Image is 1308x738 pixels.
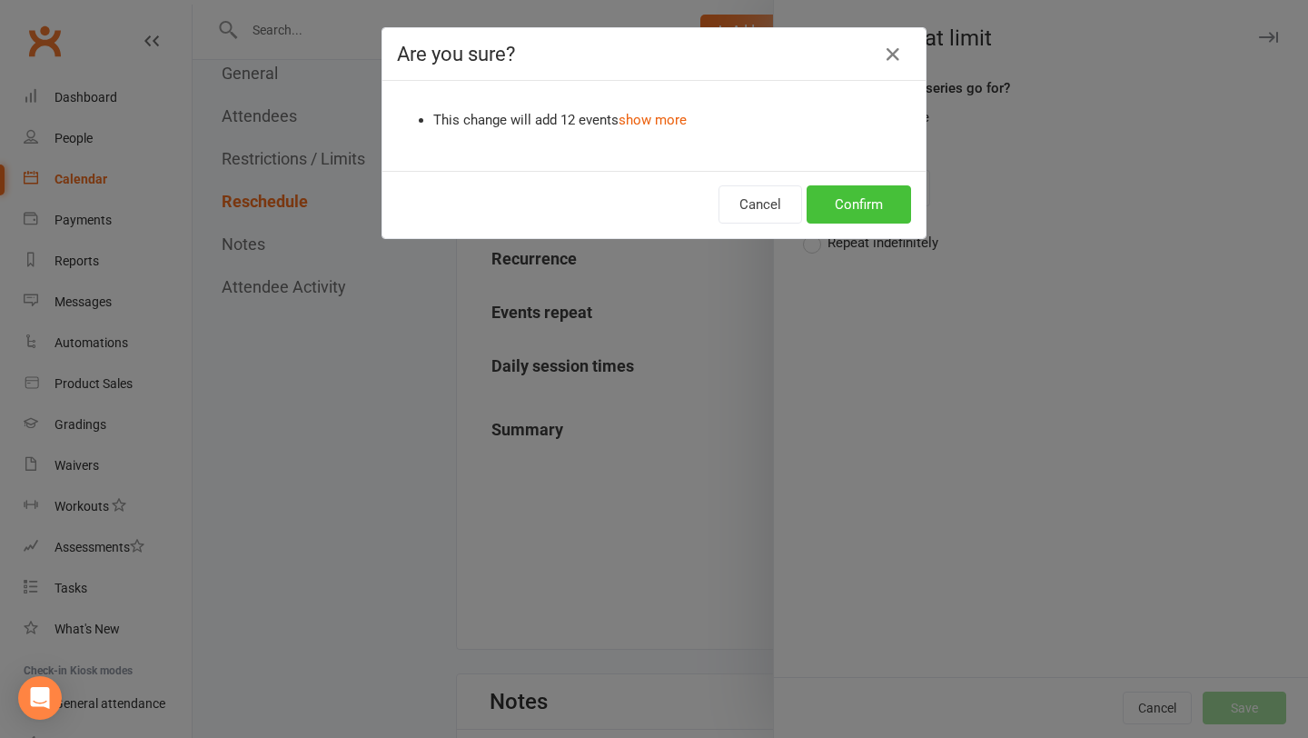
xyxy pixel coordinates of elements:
h4: Are you sure? [397,43,911,65]
button: Confirm [807,185,911,224]
a: show more [619,112,687,128]
button: Cancel [718,185,802,224]
li: This change will add 12 events [433,109,911,131]
button: Close [878,40,907,69]
div: Open Intercom Messenger [18,676,62,720]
